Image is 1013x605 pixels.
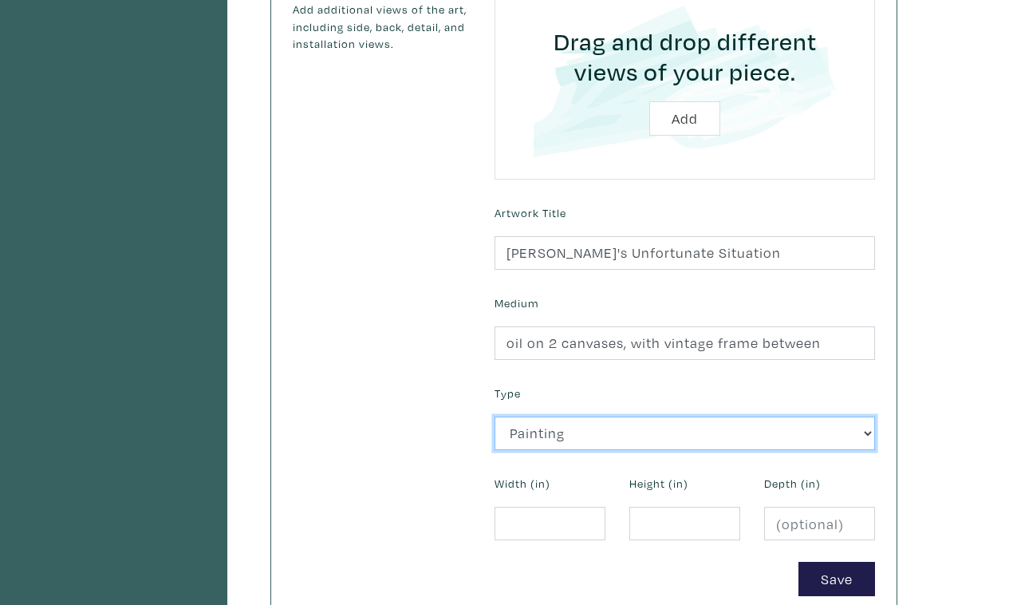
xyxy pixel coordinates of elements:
label: Depth (in) [764,475,821,492]
input: Ex. Acrylic on canvas, giclee on photo paper [495,326,875,361]
button: Save [798,562,875,596]
input: (optional) [764,507,875,541]
label: Width (in) [495,475,550,492]
label: Artwork Title [495,204,566,222]
label: Medium [495,295,538,312]
p: Add additional views of the art, including side, back, detail, and installation views. [293,1,471,53]
label: Type [495,385,521,402]
label: Height (in) [629,475,688,492]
